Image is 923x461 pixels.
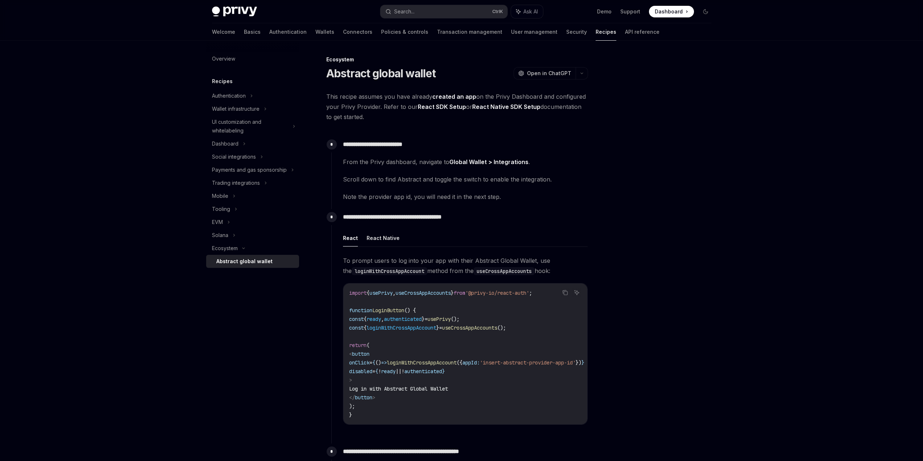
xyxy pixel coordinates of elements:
span: } [349,412,352,418]
button: Open in ChatGPT [514,67,576,79]
span: < [349,351,352,357]
div: Solana [212,231,228,240]
span: => [381,359,387,366]
span: (); [451,316,460,322]
a: Global Wallet > Integrations [449,158,528,166]
span: } [581,359,584,366]
span: loginWithCrossAppAccount [387,359,457,366]
button: Ask AI [511,5,543,18]
a: Authentication [269,23,307,41]
span: appId: [462,359,480,366]
span: = [425,316,428,322]
h5: Recipes [212,77,233,86]
span: ; [529,290,532,296]
span: ! [378,368,381,375]
strong: Global Wallet > Integrations [449,158,528,166]
span: { [367,290,369,296]
button: Search...CtrlK [380,5,507,18]
span: Log in with Abstract Global Wallet [349,385,448,392]
a: Basics [244,23,261,41]
a: created an app [432,93,476,101]
span: disabled [349,368,372,375]
a: Support [620,8,640,15]
a: Security [566,23,587,41]
span: ready [381,368,396,375]
button: Ask AI [572,288,581,297]
div: Wallet infrastructure [212,105,260,113]
div: Tooling [212,205,230,213]
span: button [352,351,369,357]
a: Demo [597,8,612,15]
a: Policies & controls [381,23,428,41]
span: function [349,307,372,314]
span: (); [497,325,506,331]
code: loginWithCrossAppAccount [352,267,427,275]
span: Dashboard [655,8,683,15]
button: Copy the contents from the code block [560,288,570,297]
div: EVM [212,218,223,227]
span: = [439,325,442,331]
img: dark logo [212,7,257,17]
h1: Abstract global wallet [326,67,436,80]
span: useCrossAppAccounts [396,290,451,296]
span: LoginButton [372,307,404,314]
a: API reference [625,23,659,41]
span: ready [367,316,381,322]
span: Scroll down to find Abstract and toggle the switch to enable the integration. [343,174,588,184]
a: Abstract global wallet [206,255,299,268]
span: Ask AI [523,8,538,15]
a: Recipes [596,23,616,41]
button: React [343,229,358,246]
span: onClick [349,359,369,366]
span: || [396,368,401,375]
a: User management [511,23,558,41]
span: = [372,368,375,375]
span: </ [349,394,355,401]
span: From the Privy dashboard, navigate to . [343,157,588,167]
span: { [364,325,367,331]
span: { [372,359,375,366]
span: { [375,368,378,375]
span: authenticated [404,368,442,375]
span: { [364,316,367,322]
span: ( [367,342,369,348]
span: Ctrl K [492,9,503,15]
span: return [349,342,367,348]
span: To prompt users to log into your app with their Abstract Global Wallet, use the method from the h... [343,256,588,276]
span: , [393,290,396,296]
div: Mobile [212,192,228,200]
a: React SDK Setup [418,103,466,111]
div: Authentication [212,91,246,100]
span: > [372,394,375,401]
a: Wallets [315,23,334,41]
span: () [375,359,381,366]
a: Transaction management [437,23,502,41]
span: } [436,325,439,331]
button: React Native [367,229,400,246]
span: const [349,316,364,322]
div: Ecosystem [212,244,238,253]
span: '@privy-io/react-auth' [465,290,529,296]
a: Welcome [212,23,235,41]
div: Overview [212,54,235,63]
span: Note the provider app id, you will need it in the next step. [343,192,588,202]
span: ); [349,403,355,409]
a: Overview [206,52,299,65]
span: button [355,394,372,401]
span: } [422,316,425,322]
span: = [369,359,372,366]
div: Abstract global wallet [216,257,273,266]
span: useCrossAppAccounts [442,325,497,331]
span: usePrivy [428,316,451,322]
div: Social integrations [212,152,256,161]
span: 'insert-abstract-provider-app-id' [480,359,576,366]
span: This recipe assumes you have already on the Privy Dashboard and configured your Privy Provider. R... [326,91,588,122]
span: authenticated [384,316,422,322]
span: Open in ChatGPT [527,70,571,77]
div: Trading integrations [212,179,260,187]
span: }) [576,359,581,366]
span: > [349,377,352,383]
code: useCrossAppAccounts [474,267,535,275]
span: () { [404,307,416,314]
a: Connectors [343,23,372,41]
